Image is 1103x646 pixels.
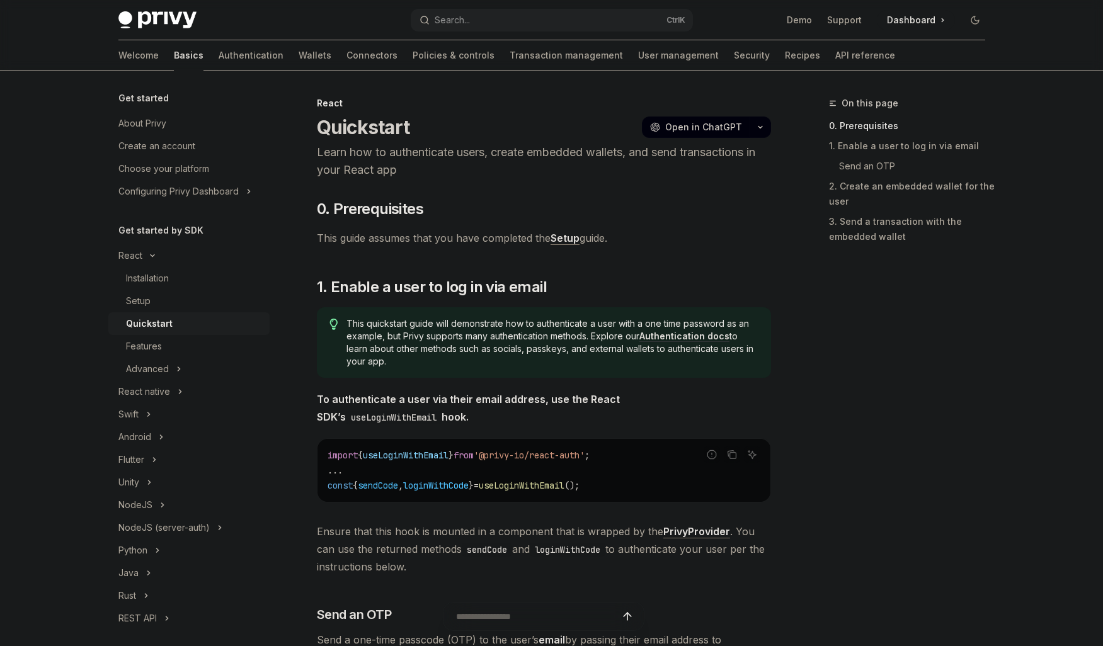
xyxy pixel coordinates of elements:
[663,525,730,538] a: PrivyProvider
[435,13,470,28] div: Search...
[479,480,564,491] span: useLoginWithEmail
[585,450,590,461] span: ;
[346,317,758,368] span: This quickstart guide will demonstrate how to authenticate a user with a one time password as an ...
[299,40,331,71] a: Wallets
[108,448,270,471] button: Toggle Flutter section
[108,290,270,312] a: Setup
[126,339,162,354] div: Features
[449,450,454,461] span: }
[118,161,209,176] div: Choose your platform
[469,480,474,491] span: }
[108,112,270,135] a: About Privy
[118,611,157,626] div: REST API
[108,471,270,494] button: Toggle Unity section
[329,319,338,330] svg: Tip
[118,248,142,263] div: React
[328,465,343,476] span: ...
[564,480,580,491] span: ();
[219,40,283,71] a: Authentication
[118,384,170,399] div: React native
[108,562,270,584] button: Toggle Java section
[108,607,270,630] button: Toggle REST API section
[398,480,403,491] span: ,
[118,116,166,131] div: About Privy
[829,212,995,247] a: 3. Send a transaction with the embedded wallet
[108,584,270,607] button: Toggle Rust section
[108,312,270,335] a: Quickstart
[118,543,147,558] div: Python
[358,480,398,491] span: sendCode
[317,97,771,110] div: React
[328,450,358,461] span: import
[118,184,239,199] div: Configuring Privy Dashboard
[108,380,270,403] button: Toggle React native section
[118,429,151,445] div: Android
[619,608,636,625] button: Send message
[827,14,862,26] a: Support
[665,121,742,133] span: Open in ChatGPT
[317,523,771,575] span: Ensure that this hook is mounted in a component that is wrapped by the . You can use the returned...
[454,450,474,461] span: from
[118,475,139,490] div: Unity
[118,520,210,535] div: NodeJS (server-auth)
[108,426,270,448] button: Toggle Android section
[108,494,270,516] button: Toggle NodeJS section
[118,588,136,603] div: Rust
[965,10,985,30] button: Toggle dark mode
[666,15,685,25] span: Ctrl K
[108,403,270,426] button: Toggle Swift section
[403,480,469,491] span: loginWithCode
[126,316,173,331] div: Quickstart
[510,40,623,71] a: Transaction management
[118,139,195,154] div: Create an account
[118,223,203,238] h5: Get started by SDK
[118,497,152,513] div: NodeJS
[118,407,139,422] div: Swift
[317,116,410,139] h1: Quickstart
[829,116,995,136] a: 0. Prerequisites
[118,91,169,106] h5: Get started
[118,11,197,29] img: dark logo
[108,358,270,380] button: Toggle Advanced section
[704,446,720,463] button: Report incorrect code
[829,176,995,212] a: 2. Create an embedded wallet for the user
[346,40,397,71] a: Connectors
[118,452,144,467] div: Flutter
[358,450,363,461] span: {
[744,446,760,463] button: Ask AI
[118,40,159,71] a: Welcome
[108,180,270,203] button: Toggle Configuring Privy Dashboard section
[353,480,358,491] span: {
[456,603,619,630] input: Ask a question...
[317,144,771,179] p: Learn how to authenticate users, create embedded wallets, and send transactions in your React app
[638,40,719,71] a: User management
[317,229,771,247] span: This guide assumes that you have completed the guide.
[530,543,605,557] code: loginWithCode
[126,271,169,286] div: Installation
[108,539,270,562] button: Toggle Python section
[842,96,898,111] span: On this page
[363,450,449,461] span: useLoginWithEmail
[346,411,442,424] code: useLoginWithEmail
[462,543,512,557] code: sendCode
[887,14,935,26] span: Dashboard
[317,277,547,297] span: 1. Enable a user to log in via email
[118,565,139,581] div: Java
[787,14,812,26] a: Demo
[642,116,750,138] button: Open in ChatGPT
[174,40,203,71] a: Basics
[126,361,169,377] div: Advanced
[108,157,270,180] a: Choose your platform
[108,135,270,157] a: Create an account
[413,40,494,71] a: Policies & controls
[317,393,620,423] strong: To authenticate a user via their email address, use the React SDK’s hook.
[474,450,585,461] span: '@privy-io/react-auth'
[108,244,270,267] button: Toggle React section
[328,480,353,491] span: const
[829,136,995,156] a: 1. Enable a user to log in via email
[474,480,479,491] span: =
[877,10,955,30] a: Dashboard
[724,446,740,463] button: Copy the contents from the code block
[785,40,820,71] a: Recipes
[108,267,270,290] a: Installation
